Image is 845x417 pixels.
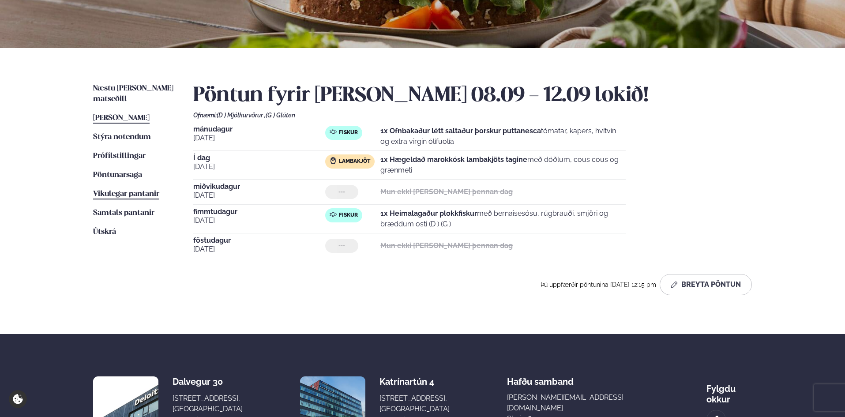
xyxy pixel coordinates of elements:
span: Í dag [193,154,325,162]
h2: Pöntun fyrir [PERSON_NAME] 08.09 - 12.09 lokið! [193,83,752,108]
span: [DATE] [193,244,325,255]
span: föstudagur [193,237,325,244]
span: [DATE] [193,190,325,201]
a: Cookie settings [9,390,27,408]
div: Dalvegur 30 [173,376,243,387]
a: Samtals pantanir [93,208,154,218]
a: Vikulegar pantanir [93,189,159,199]
strong: 1x Ofnbakaður létt saltaður þorskur puttanesca [380,127,541,135]
p: tómatar, kapers, hvítvín og extra virgin ólífuolía [380,126,626,147]
a: [PERSON_NAME] [93,113,150,124]
span: Útskrá [93,228,116,236]
span: Fiskur [339,129,358,136]
span: miðvikudagur [193,183,325,190]
span: [DATE] [193,162,325,172]
span: --- [338,242,345,249]
p: með döðlum, cous cous og grænmeti [380,154,626,176]
p: með bernaisesósu, rúgbrauði, smjöri og bræddum osti (D ) (G ) [380,208,626,229]
span: Næstu [PERSON_NAME] matseðill [93,85,173,103]
span: Þú uppfærðir pöntunina [DATE] 12:15 pm [541,281,656,288]
span: Prófílstillingar [93,152,146,160]
span: (G ) Glúten [266,112,295,119]
a: Útskrá [93,227,116,237]
span: [DATE] [193,215,325,226]
span: Hafðu samband [507,369,574,387]
span: Lambakjöt [339,158,370,165]
strong: Mun ekki [PERSON_NAME] þennan dag [380,188,513,196]
strong: 1x Heimalagaður plokkfiskur [380,209,477,218]
a: Næstu [PERSON_NAME] matseðill [93,83,176,105]
img: fish.svg [330,211,337,218]
img: Lamb.svg [330,157,337,164]
span: mánudagur [193,126,325,133]
a: [PERSON_NAME][EMAIL_ADDRESS][DOMAIN_NAME] [507,392,649,413]
span: [DATE] [193,133,325,143]
div: Ofnæmi: [193,112,752,119]
span: Fiskur [339,212,358,219]
a: Stýra notendum [93,132,151,143]
div: [STREET_ADDRESS], [GEOGRAPHIC_DATA] [173,393,243,414]
span: Samtals pantanir [93,209,154,217]
div: Katrínartún 4 [379,376,450,387]
button: Breyta Pöntun [660,274,752,295]
a: Pöntunarsaga [93,170,142,180]
strong: Mun ekki [PERSON_NAME] þennan dag [380,241,513,250]
span: [PERSON_NAME] [93,114,150,122]
span: Pöntunarsaga [93,171,142,179]
span: Stýra notendum [93,133,151,141]
strong: 1x Hægeldað marokkósk lambakjöts tagine [380,155,527,164]
span: (D ) Mjólkurvörur , [217,112,266,119]
span: Vikulegar pantanir [93,190,159,198]
a: Prófílstillingar [93,151,146,162]
span: --- [338,188,345,195]
img: fish.svg [330,128,337,135]
span: fimmtudagur [193,208,325,215]
div: [STREET_ADDRESS], [GEOGRAPHIC_DATA] [379,393,450,414]
div: Fylgdu okkur [706,376,752,405]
